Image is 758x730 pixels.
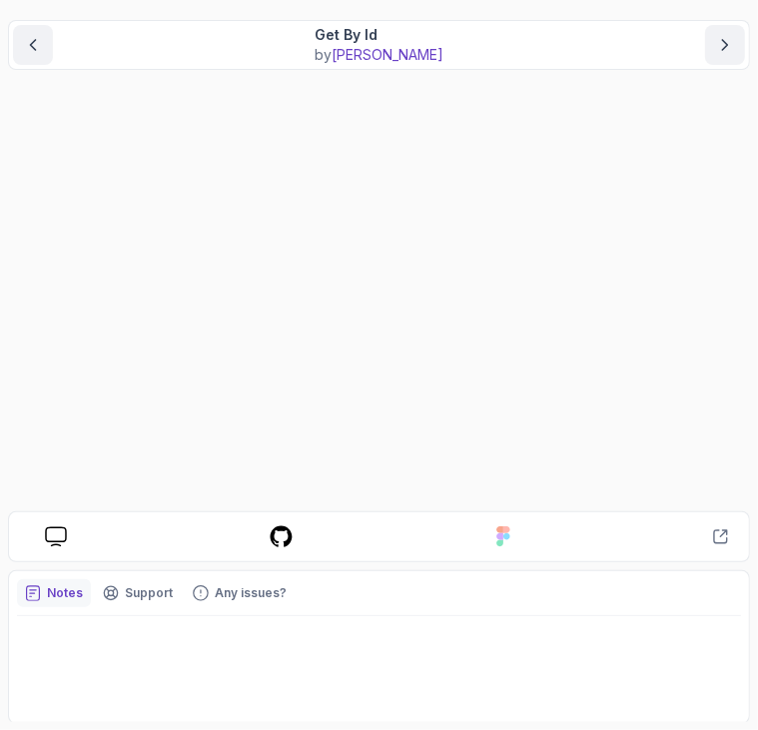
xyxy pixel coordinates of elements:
button: next content [705,25,745,65]
a: course repo [253,524,310,549]
p: Support [125,585,173,601]
a: course slides [29,526,83,547]
p: Get By Id [315,25,443,45]
button: Feedback button [185,579,295,607]
p: by [315,45,443,65]
p: Notes [47,585,83,601]
button: notes button [17,579,91,607]
p: Any issues? [215,585,287,601]
button: Support button [95,579,181,607]
button: previous content [13,25,53,65]
span: [PERSON_NAME] [332,46,443,63]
